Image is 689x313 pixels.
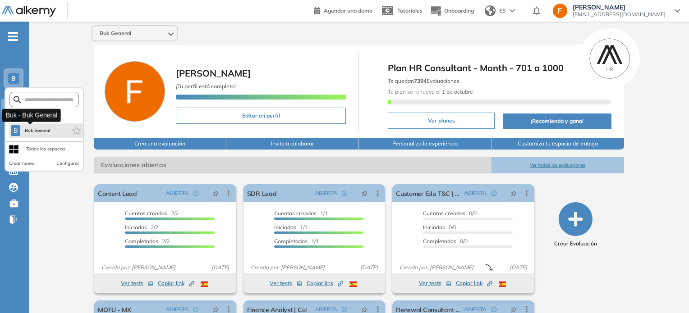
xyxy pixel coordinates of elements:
[270,278,302,289] button: Ver tests
[423,224,456,231] span: 0/0
[359,138,491,150] button: Personaliza la experiencia
[206,186,225,200] button: pushpin
[24,127,51,134] span: Buk General
[342,307,347,312] span: check-circle
[105,61,165,122] img: Foto de perfil
[361,190,367,197] span: pushpin
[247,263,328,272] span: Creado por: [PERSON_NAME]
[125,238,170,245] span: 2/2
[491,157,624,173] button: Ver todas las evaluaciones
[2,6,56,17] img: Logo
[125,210,167,217] span: Cuentas creadas
[125,210,179,217] span: 2/2
[314,5,372,15] a: Agendar una demo
[9,160,35,167] button: Crear nuevo
[423,238,456,245] span: Completados
[573,4,666,11] span: [PERSON_NAME]
[349,281,357,287] img: ESP
[388,113,495,129] button: Ver planes
[11,75,16,82] span: B
[491,191,496,196] span: check-circle
[176,108,346,124] button: Editar mi perfil
[100,30,131,37] span: Buk General
[397,7,423,14] span: Tutoriales
[274,210,317,217] span: Cuentas creadas
[441,88,473,95] b: 1 de octubre
[94,157,491,173] span: Evaluaciones abiertas
[464,189,487,197] span: ABIERTA
[274,238,308,245] span: Completados
[554,240,597,248] span: Crear Evaluación
[388,88,473,95] span: Tu plan se renueva el
[506,263,531,272] span: [DATE]
[208,263,233,272] span: [DATE]
[226,138,359,150] button: Invita a colaborar
[94,138,226,150] button: Crea una evaluación
[444,7,474,14] span: Onboarding
[396,184,460,202] a: Customer Edu T&C | Col
[315,189,337,197] span: ABIERTA
[357,263,381,272] span: [DATE]
[361,306,367,313] span: pushpin
[307,278,343,289] button: Copiar link
[510,9,515,13] img: arrow
[430,1,474,21] button: Onboarding
[212,190,219,197] span: pushpin
[158,278,194,289] button: Copiar link
[342,191,347,196] span: check-circle
[201,281,208,287] img: ESP
[423,224,445,231] span: Iniciadas
[419,278,451,289] button: Ver tests
[176,83,236,90] span: ¡Tu perfil está completo!
[396,263,477,272] span: Creado por: [PERSON_NAME]
[388,77,459,84] span: Te quedan Evaluaciones
[98,184,137,202] a: Content Lead
[274,238,319,245] span: 1/1
[247,184,277,202] a: SDR Lead
[193,191,198,196] span: check-circle
[504,186,524,200] button: pushpin
[456,278,492,289] button: Copiar link
[56,160,79,167] button: Configurar
[499,281,506,287] img: ESP
[510,306,517,313] span: pushpin
[125,224,158,231] span: 2/2
[503,113,611,129] button: ¡Recomienda y gana!
[212,306,219,313] span: pushpin
[510,190,517,197] span: pushpin
[26,145,65,153] div: Todos los espacios
[388,61,611,75] span: Plan HR Consultant - Month - 701 a 1000
[274,224,296,231] span: Iniciadas
[14,127,18,134] span: B
[274,224,308,231] span: 1/1
[456,279,492,287] span: Copiar link
[491,138,624,150] button: Customiza tu espacio de trabajo
[354,186,374,200] button: pushpin
[491,307,496,312] span: check-circle
[414,77,427,84] b: 7394
[324,7,372,14] span: Agendar una demo
[485,5,496,16] img: world
[307,279,343,287] span: Copiar link
[166,189,188,197] span: ABIERTA
[98,263,179,272] span: Creado por: [PERSON_NAME]
[423,238,468,245] span: 0/0
[176,68,251,79] span: [PERSON_NAME]
[125,224,147,231] span: Iniciadas
[2,109,61,122] div: Buk - Buk General
[499,7,506,15] span: ES
[193,307,198,312] span: check-circle
[423,210,465,217] span: Cuentas creadas
[125,238,158,245] span: Completados
[274,210,328,217] span: 1/1
[423,210,477,217] span: 0/0
[554,202,597,248] button: Crear Evaluación
[121,278,153,289] button: Ver tests
[158,279,194,287] span: Copiar link
[573,11,666,18] span: [EMAIL_ADDRESS][DOMAIN_NAME]
[8,36,18,37] i: -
